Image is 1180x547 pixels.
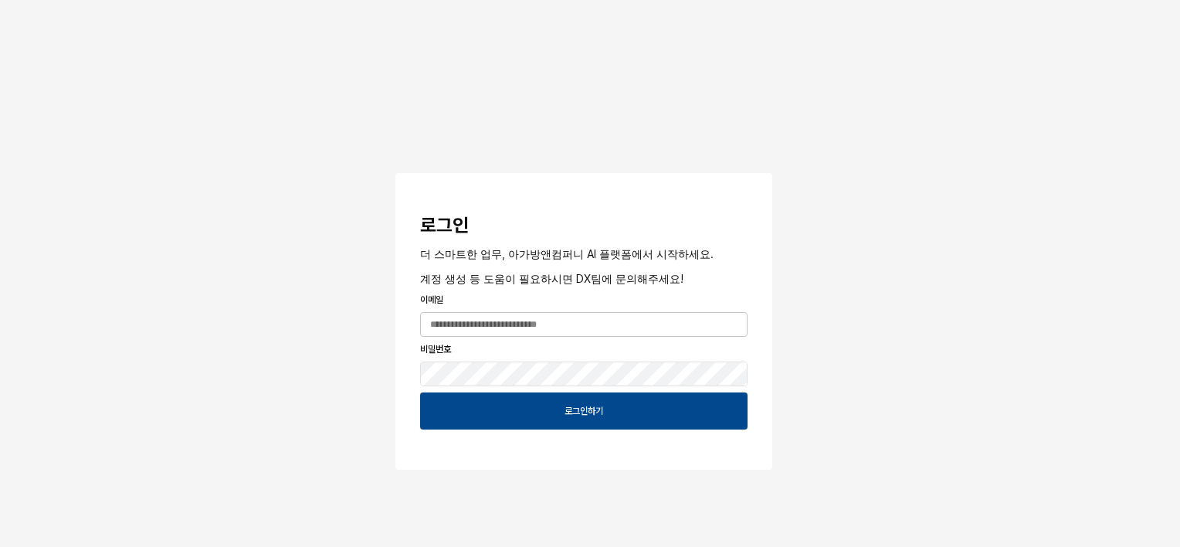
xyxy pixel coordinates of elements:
[420,270,748,287] p: 계정 생성 등 도움이 필요하시면 DX팀에 문의해주세요!
[420,392,748,430] button: 로그인하기
[420,342,748,356] p: 비밀번호
[420,293,748,307] p: 이메일
[420,246,748,262] p: 더 스마트한 업무, 아가방앤컴퍼니 AI 플랫폼에서 시작하세요.
[565,405,603,417] p: 로그인하기
[420,215,748,236] h3: 로그인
